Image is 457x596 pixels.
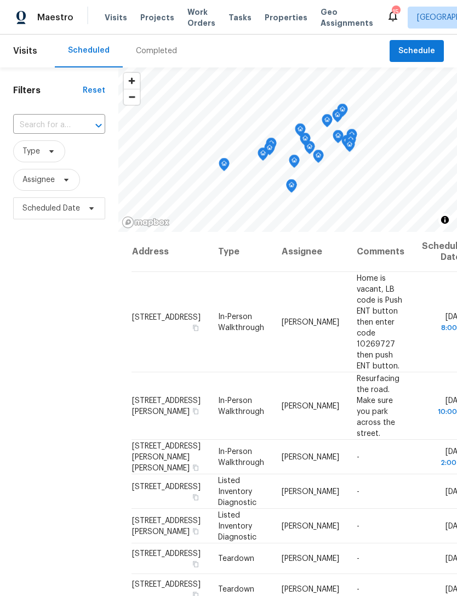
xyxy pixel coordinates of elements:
[191,559,201,569] button: Copy Address
[124,73,140,89] button: Zoom in
[83,85,105,96] div: Reset
[22,174,55,185] span: Assignee
[218,447,264,466] span: In-Person Walkthrough
[140,12,174,23] span: Projects
[332,109,343,126] div: Map marker
[191,322,201,332] button: Copy Address
[13,39,37,63] span: Visits
[68,45,110,56] div: Scheduled
[218,555,254,563] span: Teardown
[357,274,402,370] span: Home is vacant, LB code is Push ENT button then enter code 10269727 then push ENT button.
[136,46,177,56] div: Completed
[218,476,256,506] span: Listed Inventory Diagnostic
[132,396,201,415] span: [STREET_ADDRESS][PERSON_NAME]
[105,12,127,23] span: Visits
[265,12,307,23] span: Properties
[132,516,201,535] span: [STREET_ADDRESS][PERSON_NAME]
[392,7,399,18] div: 15
[219,158,230,175] div: Map marker
[264,142,275,159] div: Map marker
[282,487,339,495] span: [PERSON_NAME]
[218,511,256,541] span: Listed Inventory Diagnostic
[357,586,359,593] span: -
[282,586,339,593] span: [PERSON_NAME]
[438,213,452,226] button: Toggle attribution
[346,129,357,146] div: Map marker
[282,555,339,563] span: [PERSON_NAME]
[132,232,209,272] th: Address
[191,492,201,502] button: Copy Address
[273,232,348,272] th: Assignee
[229,14,252,21] span: Tasks
[22,146,40,157] span: Type
[191,526,201,536] button: Copy Address
[286,179,297,196] div: Map marker
[282,522,339,530] span: [PERSON_NAME]
[337,104,348,121] div: Map marker
[218,313,264,331] span: In-Person Walkthrough
[132,483,201,490] span: [STREET_ADDRESS]
[357,453,359,461] span: -
[132,442,201,472] span: [STREET_ADDRESS][PERSON_NAME][PERSON_NAME]
[218,586,254,593] span: Teardown
[132,313,201,321] span: [STREET_ADDRESS]
[289,155,300,172] div: Map marker
[344,139,355,156] div: Map marker
[37,12,73,23] span: Maestro
[333,130,344,147] div: Map marker
[313,150,324,167] div: Map marker
[191,406,201,416] button: Copy Address
[209,232,273,272] th: Type
[300,133,311,150] div: Map marker
[282,318,339,326] span: [PERSON_NAME]
[295,123,306,140] div: Map marker
[357,374,399,437] span: Resurfacing the road. Make sure you park across the street.
[22,203,80,214] span: Scheduled Date
[322,114,333,131] div: Map marker
[132,581,201,588] span: [STREET_ADDRESS]
[13,85,83,96] h1: Filters
[13,117,75,134] input: Search for an address...
[348,232,413,272] th: Comments
[357,555,359,563] span: -
[132,550,201,558] span: [STREET_ADDRESS]
[218,396,264,415] span: In-Person Walkthrough
[282,402,339,410] span: [PERSON_NAME]
[258,147,269,164] div: Map marker
[357,522,359,530] span: -
[191,462,201,472] button: Copy Address
[91,118,106,133] button: Open
[442,214,448,226] span: Toggle attribution
[345,134,356,151] div: Map marker
[357,487,359,495] span: -
[321,7,373,29] span: Geo Assignments
[390,40,444,63] button: Schedule
[266,138,277,155] div: Map marker
[187,7,215,29] span: Work Orders
[124,89,140,105] button: Zoom out
[122,216,170,229] a: Mapbox homepage
[282,453,339,461] span: [PERSON_NAME]
[398,44,435,58] span: Schedule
